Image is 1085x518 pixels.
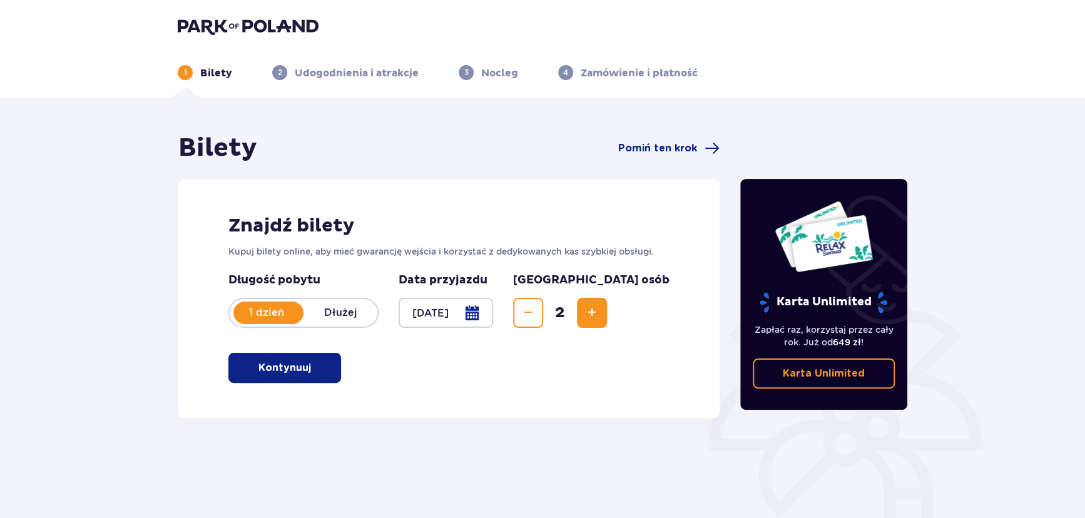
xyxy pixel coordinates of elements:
button: Kontynuuj [228,353,341,383]
p: Karta Unlimited [783,367,865,380]
p: 1 [184,67,187,78]
p: Udogodnienia i atrakcje [295,66,419,80]
p: 3 [464,67,469,78]
button: Increase [577,298,607,328]
p: Bilety [200,66,232,80]
p: 4 [563,67,568,78]
p: Kontynuuj [258,361,311,375]
span: 2 [546,303,574,322]
p: [GEOGRAPHIC_DATA] osób [513,273,670,288]
span: 649 zł [833,337,861,347]
p: Nocleg [481,66,518,80]
a: Pomiń ten krok [618,141,720,156]
p: 2 [278,67,282,78]
p: Zapłać raz, korzystaj przez cały rok. Już od ! [753,323,895,348]
span: Pomiń ten krok [618,141,697,155]
p: Dłużej [303,306,377,320]
p: Kupuj bilety online, aby mieć gwarancję wejścia i korzystać z dedykowanych kas szybkiej obsługi. [228,245,670,258]
p: Karta Unlimited [758,292,889,313]
img: Park of Poland logo [178,18,318,35]
p: Zamówienie i płatność [581,66,698,80]
p: Długość pobytu [228,273,379,288]
button: Decrease [513,298,543,328]
p: Data przyjazdu [399,273,487,288]
a: Karta Unlimited [753,358,895,388]
h1: Bilety [178,133,257,164]
p: 1 dzień [230,306,303,320]
h2: Znajdź bilety [228,214,670,238]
